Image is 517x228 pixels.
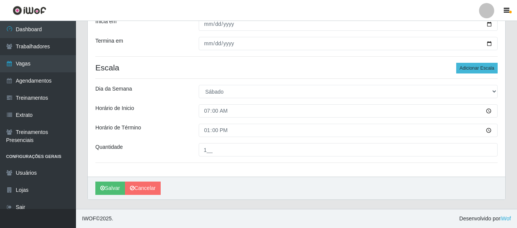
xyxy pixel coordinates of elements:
[199,104,498,118] input: 00:00
[82,215,96,222] span: IWOF
[125,182,161,195] a: Cancelar
[95,143,123,151] label: Quantidade
[95,104,134,112] label: Horário de Inicio
[199,37,498,50] input: 00/00/0000
[95,182,125,195] button: Salvar
[95,18,117,26] label: Inicia em
[95,124,141,132] label: Horário de Término
[199,18,498,31] input: 00/00/0000
[95,85,132,93] label: Dia da Semana
[199,124,498,137] input: 00:00
[13,6,46,15] img: CoreUI Logo
[500,215,511,222] a: iWof
[199,143,498,156] input: Informe a quantidade...
[459,215,511,223] span: Desenvolvido por
[82,215,113,223] span: © 2025 .
[95,37,123,45] label: Termina em
[95,63,498,72] h4: Escala
[456,63,498,73] button: Adicionar Escala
